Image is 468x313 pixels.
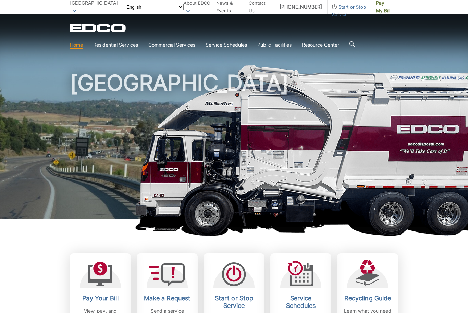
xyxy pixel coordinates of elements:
a: Residential Services [93,41,138,49]
a: Resource Center [302,41,339,49]
h2: Service Schedules [275,295,326,310]
h2: Pay Your Bill [75,295,126,302]
a: Public Facilities [257,41,292,49]
a: Home [70,41,83,49]
h2: Start or Stop Service [209,295,259,310]
h2: Make a Request [142,295,193,302]
h2: Recycling Guide [342,295,393,302]
h1: [GEOGRAPHIC_DATA] [70,72,398,222]
a: EDCD logo. Return to the homepage. [70,24,127,32]
a: Service Schedules [206,41,247,49]
a: Commercial Services [148,41,195,49]
select: Select a language [125,4,184,10]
